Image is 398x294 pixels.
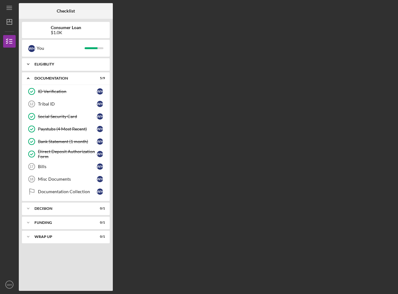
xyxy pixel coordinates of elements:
div: W H [97,88,103,95]
div: 0 / 1 [94,221,105,224]
b: Consumer Loan [51,25,81,30]
div: Bank Statement (1 month) [38,139,97,144]
div: W H [97,176,103,182]
div: Bills [38,164,97,169]
a: 12Tribal IDWH [25,98,107,110]
div: W H [97,151,103,157]
a: Direct Deposit Authorization FormWH [25,148,107,160]
b: Checklist [57,8,75,13]
tspan: 18 [29,177,33,181]
div: W H [97,101,103,107]
div: W H [97,188,103,195]
div: 5 / 9 [94,76,105,80]
div: 0 / 1 [94,207,105,210]
div: W H [28,45,35,52]
a: 17BillsWH [25,160,107,173]
text: WH [7,283,12,286]
div: Eligiblity [34,62,102,66]
div: Decision [34,207,89,210]
div: Tribal ID [38,101,97,106]
div: W H [97,138,103,145]
div: Paystubs (4 Most Recent) [38,126,97,132]
div: Documentation Collection [38,189,97,194]
a: Bank Statement (1 month)WH [25,135,107,148]
a: Paystubs (4 Most Recent)WH [25,123,107,135]
div: W H [97,163,103,170]
div: Documentation [34,76,89,80]
div: W H [97,126,103,132]
tspan: 12 [29,102,33,106]
a: ID VerificationWH [25,85,107,98]
div: $1.0K [51,30,81,35]
a: 18Misc DocumentsWH [25,173,107,185]
div: Social Security Card [38,114,97,119]
button: WH [3,278,16,291]
div: Direct Deposit Authorization Form [38,149,97,159]
tspan: 17 [29,165,33,168]
div: 0 / 1 [94,235,105,239]
a: Social Security CardWH [25,110,107,123]
div: ID Verification [38,89,97,94]
div: Wrap up [34,235,89,239]
div: You [37,43,85,54]
a: Documentation CollectionWH [25,185,107,198]
div: Misc Documents [38,177,97,182]
div: W H [97,113,103,120]
div: Funding [34,221,89,224]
